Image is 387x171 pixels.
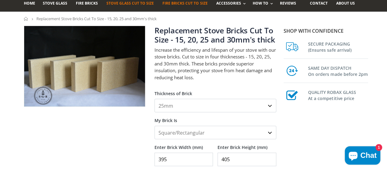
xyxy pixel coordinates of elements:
label: Enter Brick Height (mm) [218,139,276,150]
inbox-online-store-chat: Shopify online store chat [343,146,382,166]
span: Replacement Stove Bricks Cut To Size - 15, 20, 25 and 30mm's thick [36,16,157,21]
a: Replacement Stove Bricks Cut To Size - 15, 20, 25 and 30mm's thick [154,25,275,45]
p: Increase the efficiency and lifespan of your stove with our stove bricks. Cut to size in four thi... [154,46,276,81]
img: 4_fire_bricks_1aa33a0b-dc7a-4843-b288-55f1aa0e36c3_800x_crop_center.jpeg [24,26,145,107]
span: Stove Glass Cut To Size [106,1,154,6]
span: Stove Glass [43,1,67,6]
span: About us [336,1,355,6]
span: How To [253,1,268,6]
span: Accessories [216,1,241,6]
span: Fire Bricks [76,1,98,6]
span: Contact [310,1,327,6]
h3: QUALITY ROBAX GLASS At a competitive price [308,88,368,102]
label: My Brick Is [154,112,276,123]
h3: SAME DAY DISPATCH On orders made before 2pm [308,64,368,77]
label: Enter Brick Width (mm) [154,139,213,150]
p: Shop with confidence [284,27,368,35]
span: Fire Bricks Cut To Size [162,1,207,6]
label: Thickness of Brick [154,85,276,96]
span: Home [24,1,35,6]
span: Reviews [280,1,296,6]
h3: SECURE PACKAGING (Ensures safe arrival) [308,40,368,53]
a: Home [24,17,28,21]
